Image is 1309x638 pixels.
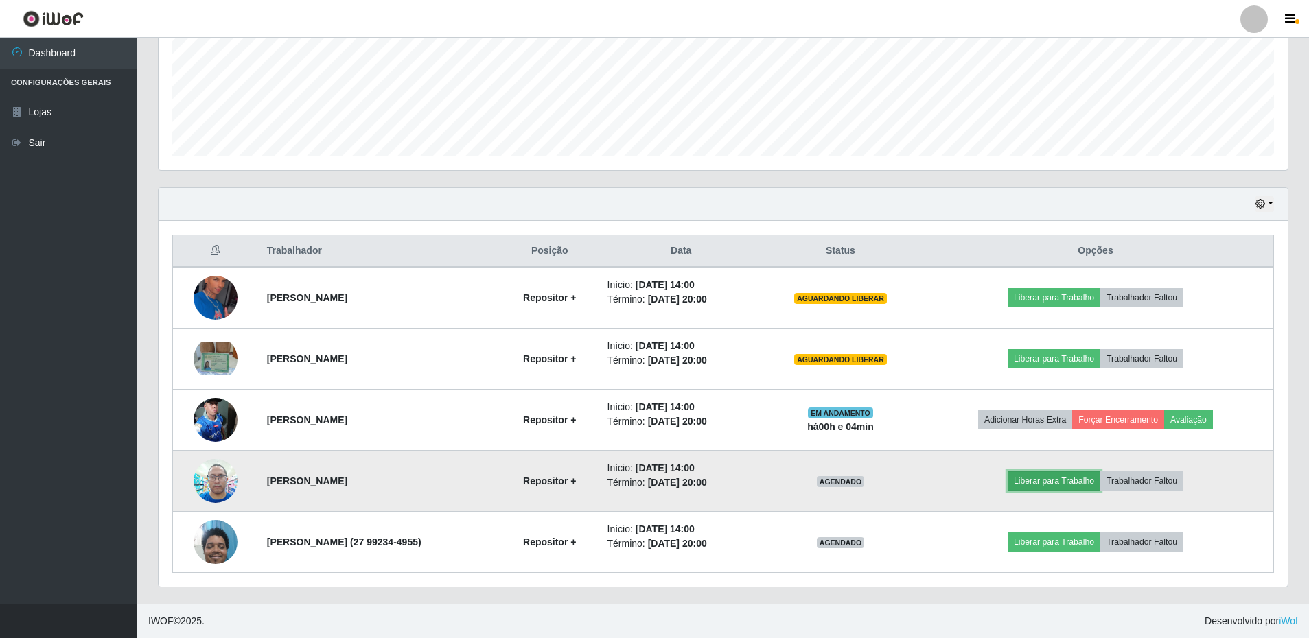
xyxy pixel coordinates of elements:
strong: Repositor + [523,536,576,547]
button: Trabalhador Faltou [1100,288,1183,307]
button: Liberar para Trabalho [1008,288,1100,307]
time: [DATE] 14:00 [636,279,695,290]
span: IWOF [148,615,174,626]
img: 1749817019401.jpeg [194,261,238,335]
button: Avaliação [1164,410,1213,429]
time: [DATE] 14:00 [636,401,695,412]
strong: [PERSON_NAME] [267,475,347,486]
strong: Repositor + [523,475,576,486]
img: 1752777150518.jpeg [194,390,238,449]
button: Trabalhador Faltou [1100,532,1183,552]
span: EM ANDAMENTO [808,407,873,418]
time: [DATE] 20:00 [648,477,707,488]
time: [DATE] 20:00 [648,416,707,427]
time: [DATE] 14:00 [636,462,695,473]
th: Data [599,235,764,268]
time: [DATE] 20:00 [648,294,707,305]
button: Trabalhador Faltou [1100,349,1183,368]
button: Adicionar Horas Extra [978,410,1072,429]
button: Liberar para Trabalho [1008,471,1100,491]
time: [DATE] 14:00 [636,340,695,351]
strong: [PERSON_NAME] (27 99234-4955) [267,536,421,547]
span: AGENDADO [817,537,865,548]
li: Início: [607,339,756,353]
span: AGUARDANDO LIBERAR [794,293,887,304]
button: Liberar para Trabalho [1008,532,1100,552]
li: Término: [607,475,756,490]
button: Liberar para Trabalho [1008,349,1100,368]
th: Posição [500,235,599,268]
span: AGENDADO [817,476,865,487]
li: Término: [607,292,756,307]
img: 1752013122469.jpeg [194,342,238,375]
time: [DATE] 20:00 [648,355,707,366]
strong: há 00 h e 04 min [807,421,874,432]
strong: [PERSON_NAME] [267,353,347,364]
strong: Repositor + [523,414,576,425]
th: Status [763,235,918,268]
li: Término: [607,414,756,429]
img: CoreUI Logo [23,10,84,27]
button: Forçar Encerramento [1072,410,1164,429]
button: Trabalhador Faltou [1100,471,1183,491]
strong: [PERSON_NAME] [267,414,347,425]
img: 1752581943955.jpeg [194,451,238,510]
img: 1753733512120.jpeg [194,512,238,571]
th: Trabalhador [259,235,500,268]
li: Término: [607,353,756,368]
li: Início: [607,400,756,414]
strong: Repositor + [523,353,576,364]
time: [DATE] 14:00 [636,523,695,534]
li: Término: [607,536,756,551]
th: Opções [918,235,1274,268]
li: Início: [607,278,756,292]
strong: Repositor + [523,292,576,303]
span: Desenvolvido por [1205,614,1298,628]
strong: [PERSON_NAME] [267,292,347,303]
li: Início: [607,461,756,475]
time: [DATE] 20:00 [648,538,707,549]
span: AGUARDANDO LIBERAR [794,354,887,365]
a: iWof [1279,615,1298,626]
span: © 2025 . [148,614,205,628]
li: Início: [607,522,756,536]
